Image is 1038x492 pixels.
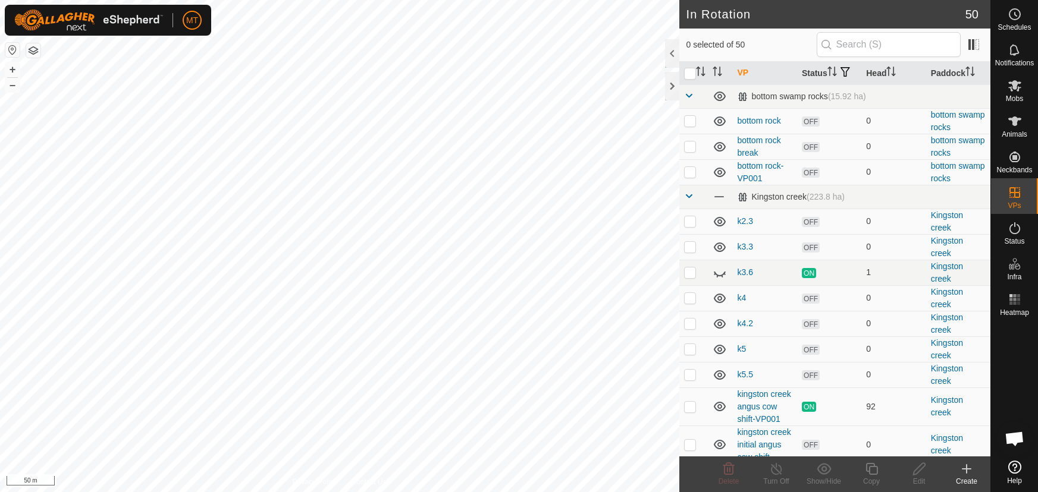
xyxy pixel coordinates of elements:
div: Copy [848,476,895,487]
span: Delete [719,477,739,485]
p-sorticon: Activate to sort [827,68,837,78]
input: Search (S) [817,32,961,57]
div: Kingston creek [738,192,845,202]
a: k5 [738,344,747,354]
span: OFF [802,440,820,450]
a: Kingston creek [931,313,963,335]
td: 92 [861,387,926,425]
a: Privacy Policy [293,477,337,487]
p-sorticon: Activate to sort [965,68,975,78]
div: Open chat [997,421,1033,456]
span: OFF [802,116,820,127]
th: Head [861,62,926,85]
span: ON [802,402,816,412]
span: VPs [1008,202,1021,209]
a: k4.2 [738,318,753,328]
td: 0 [861,159,926,185]
div: Turn Off [752,476,800,487]
a: Contact Us [351,477,386,487]
span: OFF [802,217,820,227]
td: 0 [861,285,926,311]
span: Notifications [995,59,1034,67]
a: Kingston creek [931,261,963,283]
td: 0 [861,209,926,234]
a: Kingston creek [931,287,963,309]
p-sorticon: Activate to sort [713,68,722,78]
span: OFF [802,168,820,178]
a: kingston creek initial angus cow shift [738,427,791,462]
a: bottom swamp rocks [931,161,985,183]
a: Kingston creek [931,395,963,417]
span: Schedules [998,24,1031,31]
span: OFF [802,142,820,152]
span: 50 [965,5,979,23]
span: Mobs [1006,95,1023,102]
button: Reset Map [5,43,20,57]
a: Kingston creek [931,433,963,455]
th: VP [733,62,797,85]
a: Kingston creek [931,338,963,360]
div: Show/Hide [800,476,848,487]
button: – [5,78,20,92]
span: (15.92 ha) [828,92,866,101]
span: OFF [802,294,820,304]
a: bottom rock break [738,135,781,157]
a: k3.6 [738,267,753,277]
span: Heatmap [1000,309,1029,316]
a: Kingston creek [931,210,963,232]
span: 0 selected of 50 [686,39,817,51]
a: k4 [738,293,747,302]
h2: In Rotation [686,7,965,21]
td: 1 [861,260,926,285]
p-sorticon: Activate to sort [886,68,896,78]
span: Help [1007,477,1022,484]
span: (223.8 ha) [807,192,845,201]
td: 0 [861,362,926,387]
span: OFF [802,242,820,253]
a: bottom rock [738,116,781,125]
img: Gallagher Logo [14,10,163,31]
td: 0 [861,234,926,260]
span: OFF [802,345,820,355]
td: 0 [861,336,926,362]
div: bottom swamp rocks [738,92,866,102]
td: 0 [861,134,926,159]
span: Status [1004,238,1024,245]
a: kingston creek angus cow shift-VP001 [738,389,791,424]
p-sorticon: Activate to sort [696,68,705,78]
a: bottom swamp rocks [931,110,985,132]
td: 0 [861,108,926,134]
span: Neckbands [996,166,1032,174]
div: Edit [895,476,943,487]
span: OFF [802,319,820,329]
a: bottom swamp rocks [931,135,985,157]
td: 0 [861,425,926,463]
a: k5.5 [738,370,753,379]
div: Create [943,476,990,487]
button: Map Layers [26,43,40,58]
th: Paddock [926,62,990,85]
span: OFF [802,370,820,380]
span: ON [802,268,816,278]
span: Animals [1002,131,1027,138]
a: Kingston creek [931,236,963,258]
span: Infra [1007,273,1021,280]
a: k2.3 [738,216,753,226]
td: 0 [861,311,926,336]
a: Help [991,456,1038,489]
a: k3.3 [738,242,753,251]
span: MT [186,14,198,27]
button: + [5,62,20,77]
th: Status [797,62,861,85]
a: Kingston creek [931,364,963,386]
a: bottom rock-VP001 [738,161,784,183]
